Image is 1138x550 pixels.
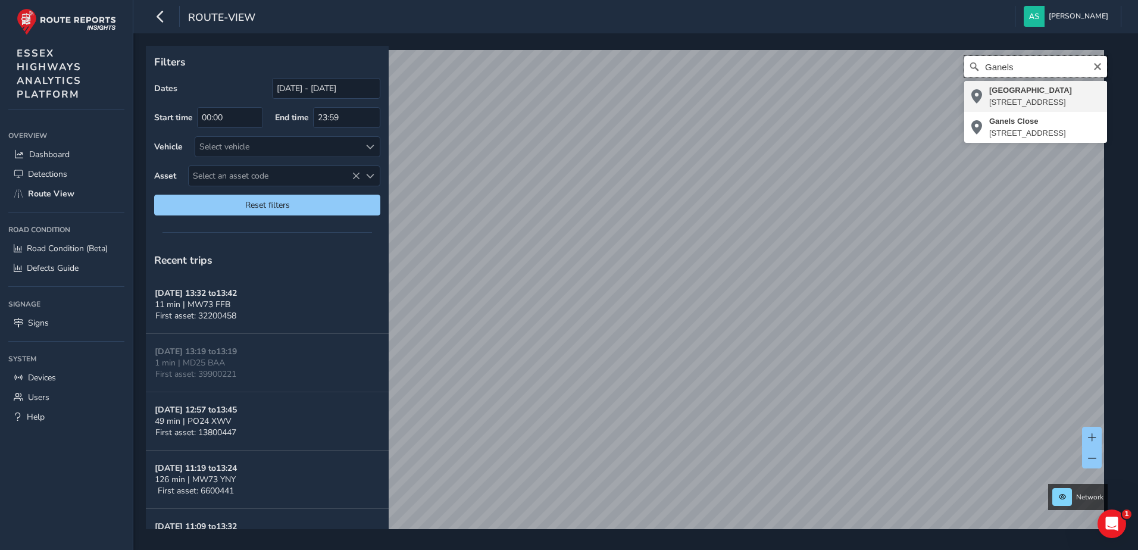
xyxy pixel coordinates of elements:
[17,46,82,101] span: ESSEX HIGHWAYS ANALYTICS PLATFORM
[1122,510,1131,519] span: 1
[8,145,124,164] a: Dashboard
[155,310,236,321] span: First asset: 32200458
[163,199,371,211] span: Reset filters
[195,137,360,157] div: Select vehicle
[8,368,124,387] a: Devices
[154,54,380,70] p: Filters
[27,411,45,423] span: Help
[158,485,234,496] span: First asset: 6600441
[188,10,255,27] span: route-view
[989,85,1072,96] div: [GEOGRAPHIC_DATA]
[155,287,237,299] strong: [DATE] 13:32 to 13:42
[989,96,1072,108] div: [STREET_ADDRESS]
[8,407,124,427] a: Help
[28,168,67,180] span: Detections
[155,462,237,474] strong: [DATE] 11:19 to 13:24
[8,313,124,333] a: Signs
[1049,6,1108,27] span: [PERSON_NAME]
[155,346,237,357] strong: [DATE] 13:19 to 13:19
[154,83,177,94] label: Dates
[154,195,380,215] button: Reset filters
[155,521,237,532] strong: [DATE] 11:09 to 13:32
[1093,60,1102,71] button: Clear
[28,188,74,199] span: Route View
[8,164,124,184] a: Detections
[189,166,360,186] span: Select an asset code
[155,368,236,380] span: First asset: 39900221
[17,8,116,35] img: rr logo
[8,387,124,407] a: Users
[155,427,236,438] span: First asset: 13800447
[1024,6,1112,27] button: [PERSON_NAME]
[150,50,1104,543] canvas: Map
[8,221,124,239] div: Road Condition
[27,262,79,274] span: Defects Guide
[146,276,389,334] button: [DATE] 13:32 to13:4211 min | MW73 FFBFirst asset: 32200458
[964,56,1107,77] input: Search
[1024,6,1045,27] img: diamond-layout
[8,184,124,204] a: Route View
[154,170,176,182] label: Asset
[154,253,212,267] span: Recent trips
[155,415,232,427] span: 49 min | PO24 XWV
[155,357,225,368] span: 1 min | MD25 BAA
[155,474,236,485] span: 126 min | MW73 YNY
[28,372,56,383] span: Devices
[155,299,230,310] span: 11 min | MW73 FFB
[8,258,124,278] a: Defects Guide
[275,112,309,123] label: End time
[154,141,183,152] label: Vehicle
[27,243,108,254] span: Road Condition (Beta)
[28,392,49,403] span: Users
[146,392,389,451] button: [DATE] 12:57 to13:4549 min | PO24 XWVFirst asset: 13800447
[146,451,389,509] button: [DATE] 11:19 to13:24126 min | MW73 YNYFirst asset: 6600441
[989,127,1066,139] div: [STREET_ADDRESS]
[146,334,389,392] button: [DATE] 13:19 to13:191 min | MD25 BAAFirst asset: 39900221
[29,149,70,160] span: Dashboard
[989,115,1066,127] div: Ganels Close
[8,295,124,313] div: Signage
[8,239,124,258] a: Road Condition (Beta)
[155,404,237,415] strong: [DATE] 12:57 to 13:45
[8,127,124,145] div: Overview
[360,166,380,186] div: Select an asset code
[154,112,193,123] label: Start time
[8,350,124,368] div: System
[1076,492,1103,502] span: Network
[28,317,49,329] span: Signs
[1098,510,1126,538] iframe: Intercom live chat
